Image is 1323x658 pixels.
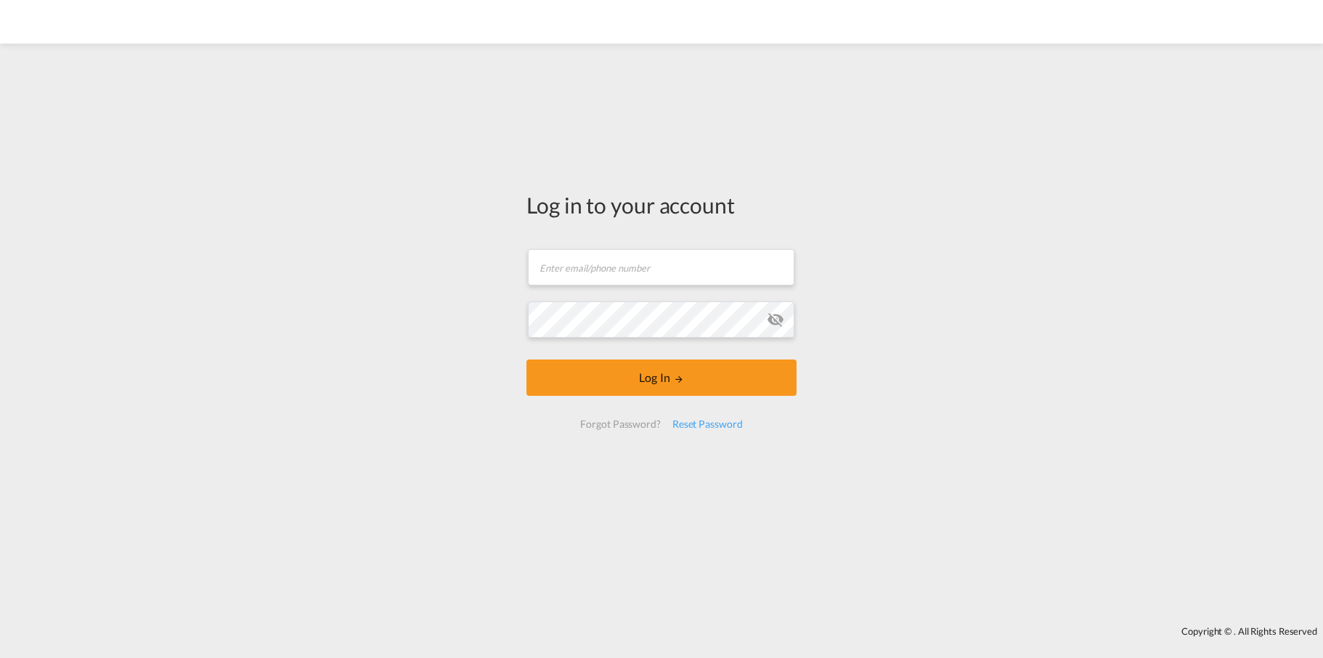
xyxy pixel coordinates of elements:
[574,411,666,437] div: Forgot Password?
[526,190,797,220] div: Log in to your account
[526,360,797,396] button: LOGIN
[667,411,749,437] div: Reset Password
[528,249,794,285] input: Enter email/phone number
[767,311,784,328] md-icon: icon-eye-off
